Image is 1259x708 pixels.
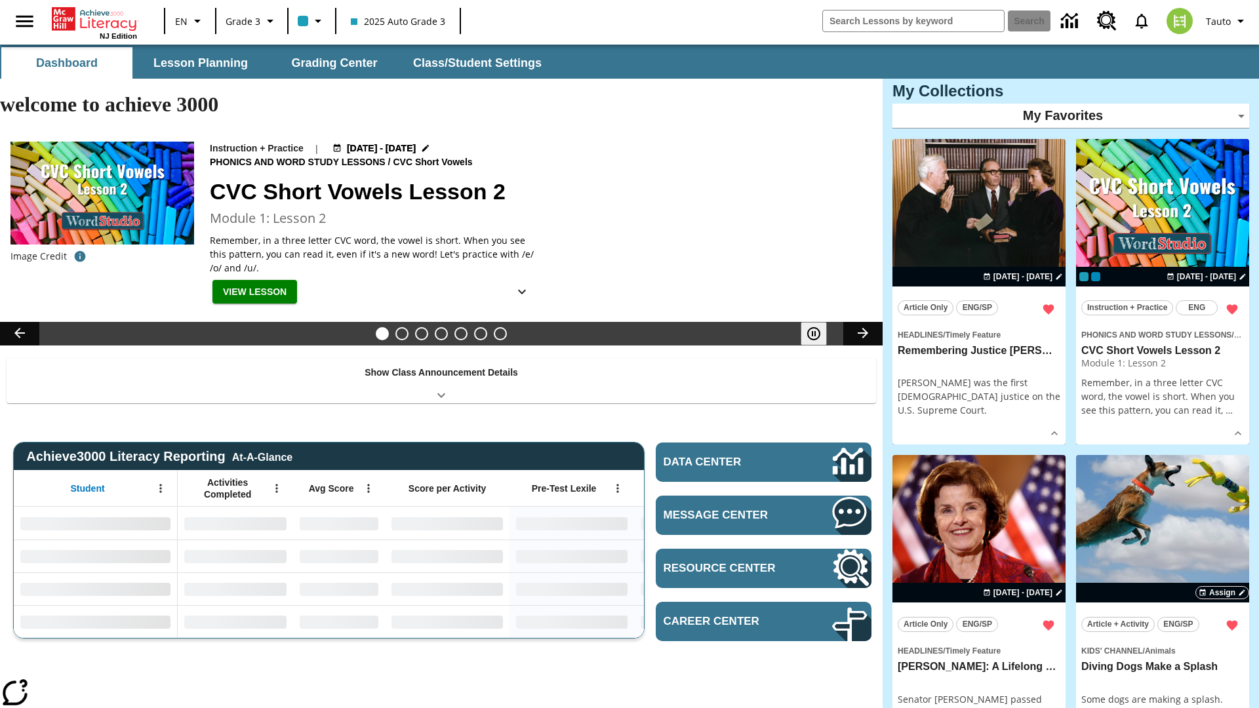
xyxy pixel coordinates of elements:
[1087,618,1149,631] span: Article + Activity
[1209,587,1235,599] span: Assign
[892,82,1249,100] h3: My Collections
[656,549,871,588] a: Resource Center, Will open in new tab
[1037,614,1060,637] button: Remove from Favorites
[395,327,409,340] button: Slide 2 Dianne Feinstein: A Lifelong Leader
[892,139,1066,445] div: lesson details
[1076,139,1249,445] div: lesson details
[293,572,385,605] div: No Data,
[946,330,1001,340] span: Timely Feature
[178,507,293,540] div: No Data,
[269,47,400,79] button: Grading Center
[980,587,1066,599] button: Aug 19 - Aug 19 Choose Dates
[100,32,137,40] span: NJ Edition
[980,271,1066,283] button: Aug 19 - Aug 19 Choose Dates
[135,47,266,79] button: Lesson Planning
[184,477,271,500] span: Activities Completed
[904,618,948,631] span: Article Only
[220,9,283,33] button: Grade: Grade 3, Select a grade
[1087,301,1167,315] span: Instruction + Practice
[1091,272,1100,281] div: OL 2025 Auto Grade 4
[664,456,788,469] span: Data Center
[898,660,1060,674] h3: Dianne Feinstein: A Lifelong Leader
[1145,646,1176,656] span: Animals
[210,142,304,155] p: Instruction + Practice
[1,47,132,79] button: Dashboard
[892,104,1249,128] div: My Favorites
[801,322,840,345] div: Pause
[1176,300,1218,315] button: ENG
[1125,4,1159,38] a: Notifications
[309,482,354,494] span: Avg Score
[7,358,876,403] div: Show Class Announcement Details
[403,47,552,79] button: Class/Student Settings
[1081,327,1244,342] span: Topic: Phonics and Word Study Lessons/CVC Short Vowels
[5,2,44,41] button: Open side menu
[634,572,759,605] div: No Data,
[474,327,487,340] button: Slide 6 Pre-release lesson
[1081,330,1231,340] span: Phonics and Word Study Lessons
[963,618,992,631] span: ENG/SP
[365,366,518,380] p: Show Class Announcement Details
[1081,660,1244,674] h3: Diving Dogs Make a Splash
[454,327,468,340] button: Slide 5 Cars of the Future?
[1081,300,1173,315] button: Instruction + Practice
[151,479,170,498] button: Open Menu
[898,300,953,315] button: Article Only
[52,5,137,40] div: Home
[435,327,448,340] button: Slide 4 Taking Movies to the X-Dimension
[376,327,389,340] button: Slide 1 CVC Short Vowels Lesson 2
[1220,298,1244,321] button: Remove from Favorites
[175,14,188,28] span: EN
[293,507,385,540] div: No Data,
[210,233,538,275] p: Remember, in a three letter CVC word, the vowel is short. When you see this pattern, you can read...
[956,300,998,315] button: ENG/SP
[169,9,211,33] button: Language: EN, Select a language
[898,646,943,656] span: Headlines
[823,10,1004,31] input: search field
[1089,3,1125,39] a: Resource Center, Will open in new tab
[943,646,945,656] span: /
[956,617,998,632] button: ENG/SP
[267,479,287,498] button: Open Menu
[1053,3,1089,39] a: Data Center
[898,617,953,632] button: Article Only
[843,322,883,345] button: Lesson carousel, Next
[634,507,759,540] div: No Data,
[1045,423,1064,443] button: Show Details
[1079,272,1089,281] div: Current Class
[226,14,260,28] span: Grade 3
[393,155,475,170] span: CVC Short Vowels
[904,301,948,315] span: Article Only
[359,479,378,498] button: Open Menu
[1231,328,1241,340] span: /
[1188,301,1205,315] span: ENG
[314,142,319,155] span: |
[898,327,1060,342] span: Topic: Headlines/Timely Feature
[330,142,433,155] button: Aug 19 - Aug 19 Choose Dates
[292,9,331,33] button: Class color is light blue. Change class color
[656,602,871,641] a: Career Center
[656,496,871,535] a: Message Center
[1081,376,1244,417] p: Remember, in a three letter CVC word, the vowel is short. When you see this pattern, you can read...
[664,615,793,628] span: Career Center
[1143,646,1145,656] span: /
[509,280,535,304] button: Show Details
[1157,617,1199,632] button: ENG/SP
[10,250,67,263] p: Image Credit
[232,449,292,463] div: At-A-Glance
[52,6,137,32] a: Home
[210,175,867,208] h2: CVC Short Vowels Lesson 2
[1159,4,1201,38] button: Select a new avatar
[1228,423,1248,443] button: Show Details
[388,157,391,167] span: /
[993,587,1052,599] span: [DATE] - [DATE]
[409,482,487,494] span: Score per Activity
[801,322,827,345] button: Pause
[608,479,628,498] button: Open Menu
[71,482,105,494] span: Student
[1226,404,1233,416] span: …
[415,327,428,340] button: Slide 3 Remembering Justice O'Connor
